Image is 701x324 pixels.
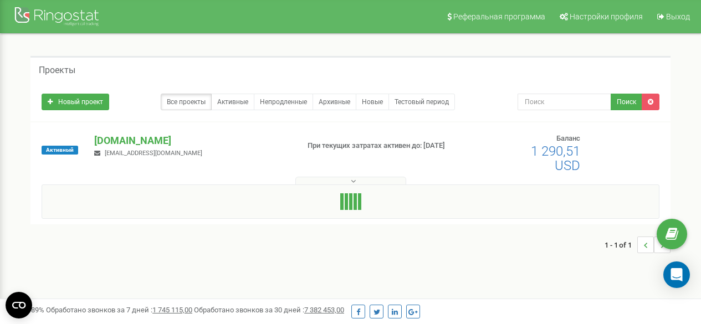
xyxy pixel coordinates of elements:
[42,146,78,155] span: Активный
[211,94,254,110] a: Активные
[161,94,212,110] a: Все проекты
[42,94,109,110] a: Новый проект
[666,12,690,21] span: Выход
[152,306,192,314] u: 1 745 115,00
[254,94,313,110] a: Непродленные
[388,94,455,110] a: Тестовый период
[313,94,356,110] a: Архивные
[308,141,449,151] p: При текущих затратах активен до: [DATE]
[105,150,202,157] span: [EMAIL_ADDRESS][DOMAIN_NAME]
[605,236,637,253] span: 1 - 1 of 1
[531,143,580,173] span: 1 290,51 USD
[570,12,643,21] span: Настройки профиля
[46,306,192,314] span: Обработано звонков за 7 дней :
[304,306,344,314] u: 7 382 453,00
[194,306,344,314] span: Обработано звонков за 30 дней :
[6,292,32,318] button: Open CMP widget
[663,261,690,288] div: Open Intercom Messenger
[94,133,289,148] p: [DOMAIN_NAME]
[356,94,389,110] a: Новые
[605,225,671,264] nav: ...
[518,94,611,110] input: Поиск
[39,65,75,75] h5: Проекты
[611,94,642,110] button: Поиск
[556,134,580,142] span: Баланс
[453,12,545,21] span: Реферальная программа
